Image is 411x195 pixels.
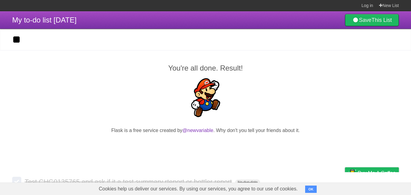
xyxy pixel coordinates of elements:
[12,127,399,134] p: Flask is a free service created by . Why don't you tell your friends about it.
[371,17,392,23] b: This List
[195,142,217,150] iframe: X Post Button
[183,128,214,133] a: @newvariable
[358,168,396,178] span: Buy me a coffee
[93,183,304,195] span: Cookies help us deliver our services. By using our services, you agree to our use of cookies.
[25,178,233,186] span: Test CHG0135765 and ask if it a test summary rteport or bottler report
[235,179,260,185] span: No due date
[12,63,399,74] h2: You're all done. Result!
[345,167,399,179] a: Buy me a coffee
[186,78,225,117] img: Super Mario
[305,186,317,193] button: OK
[345,14,399,26] a: SaveThis List
[348,168,356,178] img: Buy me a coffee
[12,177,21,186] label: Done
[12,16,77,24] span: My to-do list [DATE]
